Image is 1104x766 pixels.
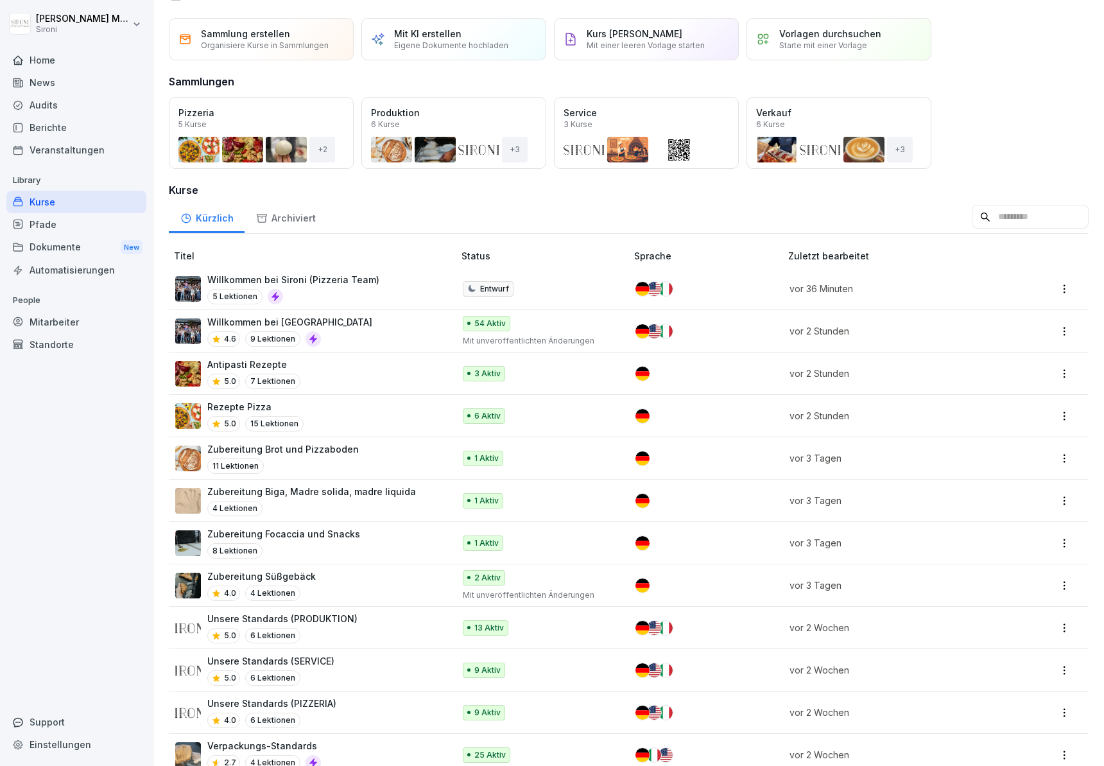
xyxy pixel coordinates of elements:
h3: Kurse [169,182,1089,198]
img: it.svg [659,282,673,296]
p: Pizzeria [178,107,214,118]
img: us.svg [659,748,673,762]
div: + 3 [502,137,528,162]
a: Veranstaltungen [6,139,146,161]
p: Sprache [634,249,783,263]
img: it.svg [659,706,673,720]
img: de.svg [635,748,650,762]
img: de.svg [635,409,650,423]
p: vor 2 Wochen [789,748,996,762]
p: 11 Lektionen [207,458,264,474]
img: us.svg [647,282,661,296]
img: us.svg [647,621,661,635]
img: de.svg [635,579,650,593]
p: 9 Aktiv [474,707,501,718]
p: vor 2 Stunden [789,367,996,380]
p: Produktion [371,107,420,118]
p: 25 Aktiv [474,749,506,761]
p: Zubereitung Biga, Madre solida, madre liquida [207,485,416,498]
a: News [6,71,146,94]
img: de.svg [635,324,650,338]
p: vor 3 Tagen [789,451,996,465]
p: Unsere Standards (PRODUKTION) [207,612,358,625]
p: Verkauf [756,107,791,118]
p: 6 Lektionen [245,713,300,728]
p: Zuletzt bearbeitet [788,249,1012,263]
p: 1 Aktiv [474,495,499,507]
img: it.svg [659,324,673,338]
p: Mit unveröffentlichten Änderungen [463,335,614,347]
div: Kürzlich [169,200,245,233]
p: Vorlagen durchsuchen [779,28,881,39]
p: 7 Lektionen [245,374,300,389]
img: p05qwohz0o52ysbx64gsjie8.png [175,573,201,598]
p: 5 Lektionen [207,289,263,304]
p: vor 3 Tagen [789,494,996,507]
div: Einstellungen [6,733,146,756]
a: Mitarbeiter [6,311,146,333]
p: Starte mit einer Vorlage [779,40,867,50]
img: gxsr99ubtjittqjfg6pwkycm.png [175,530,201,556]
h3: Sammlungen [169,74,234,89]
p: Kurs [PERSON_NAME] [587,28,682,39]
img: lqv555mlp0nk8rvfp4y70ul5.png [175,615,201,641]
p: Willkommen bei [GEOGRAPHIC_DATA] [207,315,372,329]
p: 15 Lektionen [245,416,304,431]
p: 9 Aktiv [474,665,501,676]
img: de.svg [635,367,650,381]
img: de.svg [635,451,650,466]
a: DokumenteNew [6,236,146,259]
img: ekvwbgorvm2ocewxw43lsusz.png [175,488,201,514]
p: vor 2 Stunden [789,409,996,422]
a: Home [6,49,146,71]
p: 4.0 [224,588,236,599]
p: 6 Lektionen [245,628,300,643]
p: Verpackungs-Standards [207,739,321,753]
img: us.svg [647,663,661,677]
a: Audits [6,94,146,116]
a: Archiviert [245,200,327,233]
p: 1 Aktiv [474,537,499,549]
p: 5 Kurse [178,119,207,129]
img: lqv555mlp0nk8rvfp4y70ul5.png [175,700,201,726]
img: de.svg [635,621,650,635]
p: People [6,290,146,311]
p: Mit KI erstellen [394,28,461,39]
img: de.svg [635,663,650,677]
p: vor 2 Wochen [789,663,996,677]
a: Standorte [6,333,146,356]
p: 5.0 [224,376,236,387]
p: Zubereitung Brot und Pizzaboden [207,442,359,456]
p: Willkommen bei Sironi (Pizzeria Team) [207,273,379,286]
p: vor 2 Wochen [789,621,996,634]
p: Unsere Standards (PIZZERIA) [207,697,336,710]
img: lqv555mlp0nk8rvfp4y70ul5.png [175,657,201,683]
p: Service [564,107,597,118]
p: Sironi [36,25,130,34]
p: vor 3 Tagen [789,579,996,592]
img: it.svg [659,663,673,677]
p: Antipasti Rezepte [207,358,300,371]
div: New [121,240,142,255]
a: Verkauf6 Kurse+3 [746,97,931,169]
p: 6 Lektionen [245,670,300,686]
p: 5.0 [224,630,236,641]
a: Pizzeria5 Kurse+2 [169,97,354,169]
p: [PERSON_NAME] Malec [36,13,130,24]
img: w9nobtcttnghg4wslidxrrlr.png [175,446,201,471]
p: Unsere Standards (SERVICE) [207,654,334,668]
div: Support [6,711,146,733]
p: 5.0 [224,418,236,430]
p: vor 2 Wochen [789,706,996,719]
div: Automatisierungen [6,259,146,281]
a: Kurse [6,191,146,213]
a: Berichte [6,116,146,139]
div: + 3 [887,137,913,162]
p: 6 Aktiv [474,410,501,422]
a: Service3 Kurse [554,97,739,169]
img: us.svg [647,324,661,338]
p: Zubereitung Focaccia und Snacks [207,527,360,541]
